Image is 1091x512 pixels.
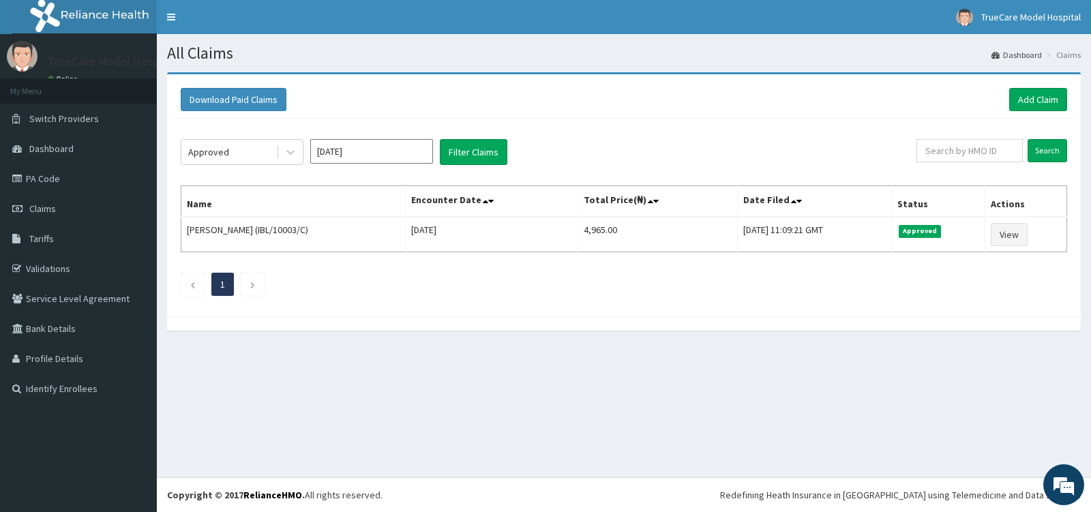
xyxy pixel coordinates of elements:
[1009,88,1067,111] a: Add Claim
[737,217,891,252] td: [DATE] 11:09:21 GMT
[1043,49,1081,61] li: Claims
[899,225,942,237] span: Approved
[243,489,302,501] a: RelianceHMO
[891,186,985,217] th: Status
[991,49,1042,61] a: Dashboard
[29,142,74,155] span: Dashboard
[29,202,56,215] span: Claims
[181,217,406,252] td: [PERSON_NAME] (IBL/10003/C)
[578,186,737,217] th: Total Price(₦)
[578,217,737,252] td: 4,965.00
[190,278,196,290] a: Previous page
[405,186,578,217] th: Encounter Date
[985,186,1067,217] th: Actions
[29,112,99,125] span: Switch Providers
[405,217,578,252] td: [DATE]
[157,477,1091,512] footer: All rights reserved.
[48,55,178,67] p: TrueCare Model Hospital
[188,145,229,159] div: Approved
[181,186,406,217] th: Name
[956,9,973,26] img: User Image
[1028,139,1067,162] input: Search
[220,278,225,290] a: Page 1 is your current page
[981,11,1081,23] span: TrueCare Model Hospital
[720,488,1081,502] div: Redefining Heath Insurance in [GEOGRAPHIC_DATA] using Telemedicine and Data Science!
[167,489,305,501] strong: Copyright © 2017 .
[916,139,1023,162] input: Search by HMO ID
[440,139,507,165] button: Filter Claims
[737,186,891,217] th: Date Filed
[181,88,286,111] button: Download Paid Claims
[250,278,256,290] a: Next page
[310,139,433,164] input: Select Month and Year
[167,44,1081,62] h1: All Claims
[29,232,54,245] span: Tariffs
[48,74,80,84] a: Online
[7,41,38,72] img: User Image
[991,223,1028,246] a: View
